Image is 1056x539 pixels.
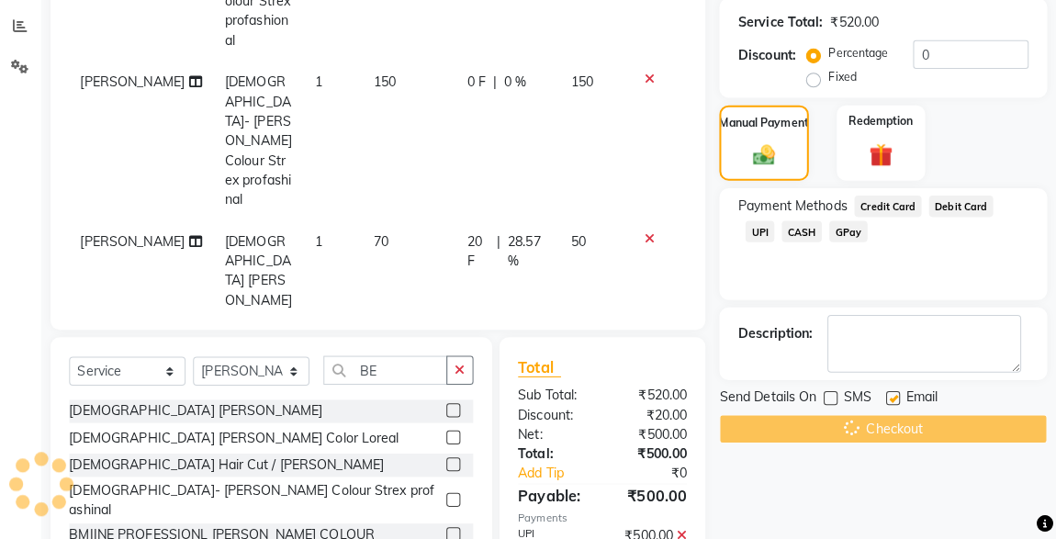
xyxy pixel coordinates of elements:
[609,485,706,507] div: ₹500.00
[578,237,592,253] span: 50
[742,327,815,346] div: Description:
[83,403,332,422] div: [DEMOGRAPHIC_DATA] [PERSON_NAME]
[907,389,938,412] span: Email
[742,52,799,72] div: Discount:
[724,389,819,412] span: Send Details On
[500,79,504,98] span: |
[94,80,197,96] span: [PERSON_NAME]
[511,426,609,445] div: Net:
[333,358,455,387] input: Search or Scan
[511,445,609,465] div: Total:
[724,120,812,137] label: Manual Payment
[624,465,705,484] div: ₹0
[846,389,873,412] span: SMS
[511,79,534,98] span: 0 %
[930,200,994,221] span: Debit Card
[383,237,398,253] span: 70
[864,146,903,175] img: _gift.svg
[609,387,706,407] div: ₹520.00
[94,237,197,253] span: [PERSON_NAME]
[475,236,497,275] span: 20 F
[83,481,447,520] div: [DEMOGRAPHIC_DATA]- [PERSON_NAME] Colour Strex profashinal
[857,200,923,221] span: Credit Card
[83,430,408,449] div: [DEMOGRAPHIC_DATA] [PERSON_NAME] Color Loreal
[785,225,825,246] span: CASH
[749,225,778,246] span: UPI
[750,148,786,173] img: _cash.svg
[515,236,556,275] span: 28.57 %
[324,237,331,253] span: 1
[831,75,859,92] label: Fixed
[383,80,405,96] span: 150
[609,445,706,465] div: ₹500.00
[742,20,826,39] div: Service Total:
[236,80,302,212] span: [DEMOGRAPHIC_DATA]- [PERSON_NAME] Colour Strex profashinal
[511,465,624,484] a: Add Tip
[83,456,393,476] div: [DEMOGRAPHIC_DATA] Hair Cut / [PERSON_NAME]
[609,426,706,445] div: ₹500.00
[504,236,508,275] span: |
[475,79,493,98] span: 0 F
[742,201,849,220] span: Payment Methods
[833,20,881,39] div: ₹520.00
[609,407,706,426] div: ₹20.00
[511,485,609,507] div: Payable:
[851,118,915,135] label: Redemption
[832,225,870,246] span: GPay
[324,80,331,96] span: 1
[525,360,567,379] span: Total
[578,80,600,96] span: 150
[831,51,890,68] label: Percentage
[525,511,691,526] div: Payments
[236,237,302,311] span: [DEMOGRAPHIC_DATA] [PERSON_NAME]
[511,407,609,426] div: Discount:
[511,387,609,407] div: Sub Total:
